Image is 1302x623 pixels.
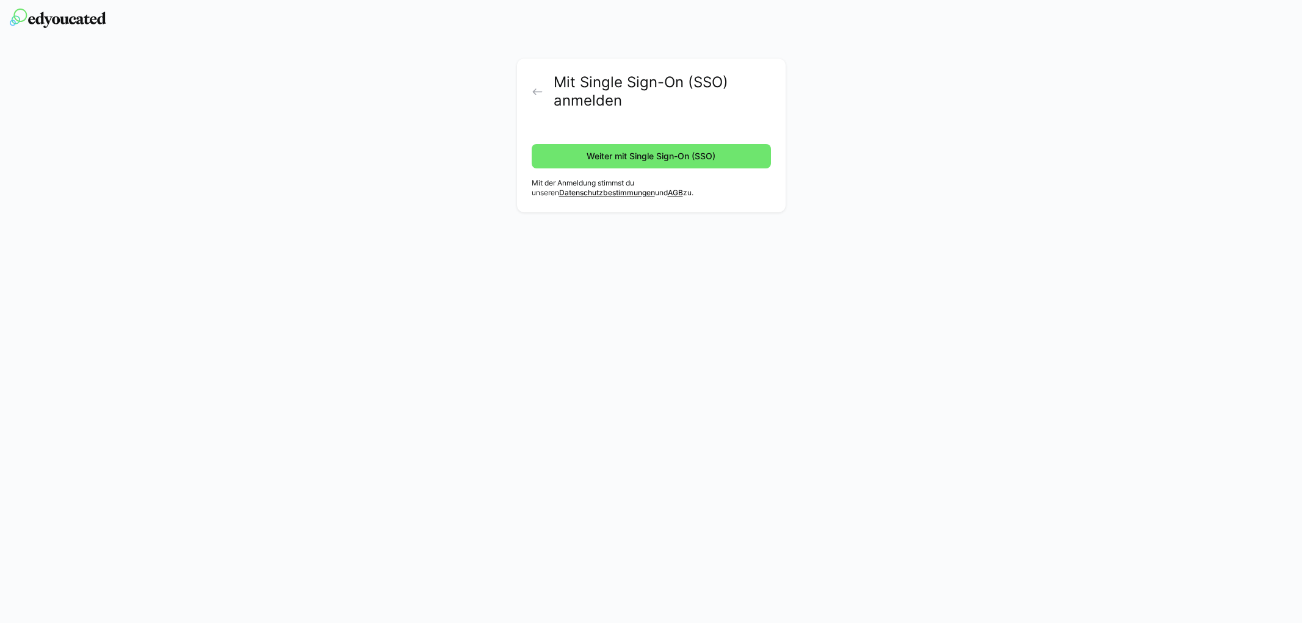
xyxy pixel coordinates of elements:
[585,150,717,162] span: Weiter mit Single Sign-On (SSO)
[532,144,771,168] button: Weiter mit Single Sign-On (SSO)
[668,188,683,197] a: AGB
[554,73,770,110] h2: Mit Single Sign-On (SSO) anmelden
[532,178,771,198] p: Mit der Anmeldung stimmst du unseren und zu.
[10,9,106,28] img: edyoucated
[559,188,655,197] a: Datenschutzbestimmungen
